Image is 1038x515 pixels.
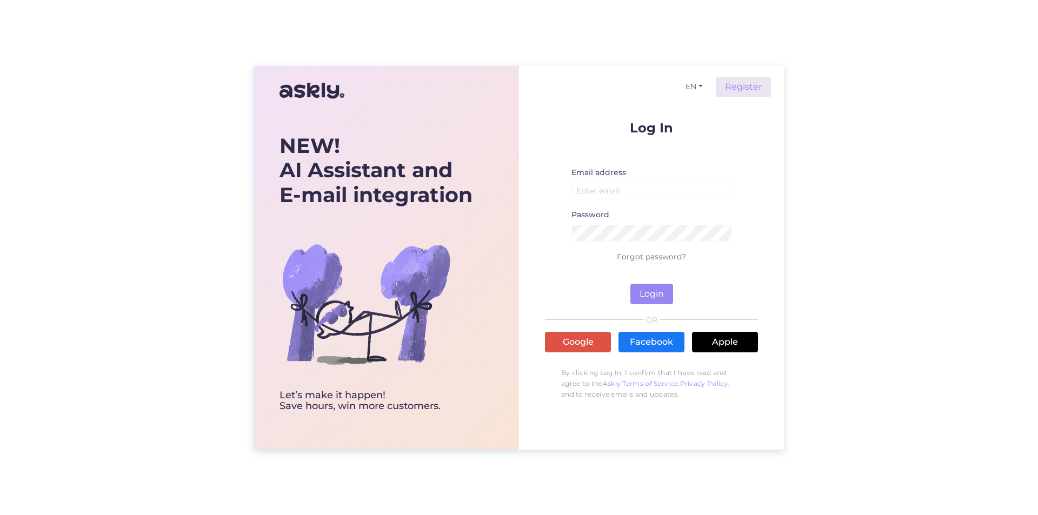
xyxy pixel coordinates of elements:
[280,390,473,412] div: Let’s make it happen! Save hours, win more customers.
[603,379,678,387] a: Askly Terms of Service
[280,133,340,158] b: NEW!
[618,332,684,352] a: Facebook
[571,167,626,178] label: Email address
[716,77,771,97] a: Register
[630,284,673,304] button: Login
[280,133,473,208] div: AI Assistant and E-mail integration
[681,79,707,95] button: EN
[280,217,453,390] img: bg-askly
[617,252,686,262] a: Forgot password?
[571,183,731,199] input: Enter email
[571,209,609,220] label: Password
[680,379,728,387] a: Privacy Policy
[692,332,758,352] a: Apple
[644,316,660,324] span: OR
[545,362,758,405] p: By clicking Log In, I confirm that I have read and agree to the , , and to receive emails and upd...
[545,332,611,352] a: Google
[545,121,758,135] p: Log In
[280,78,344,104] img: Askly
